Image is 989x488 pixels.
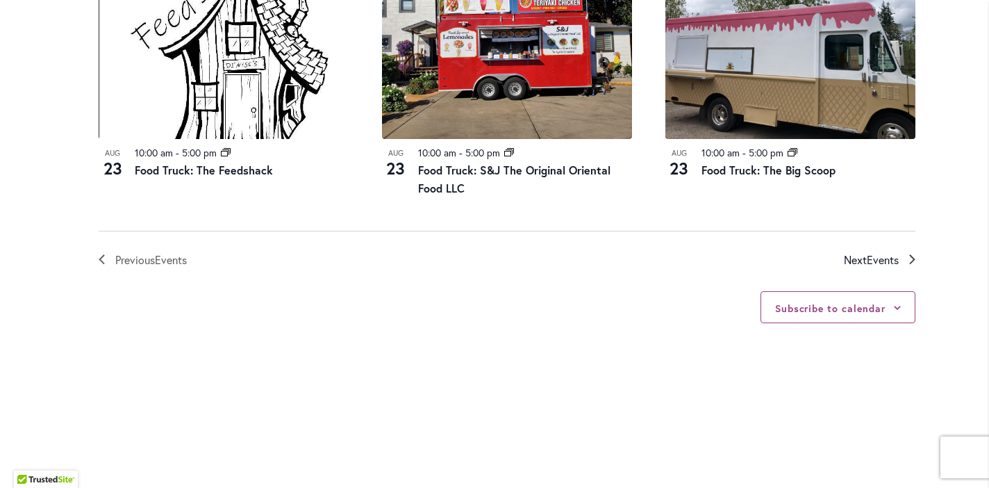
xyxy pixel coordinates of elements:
time: 5:00 pm [749,146,783,159]
time: 10:00 am [135,146,173,159]
a: Food Truck: The Feedshack [135,163,273,177]
span: - [176,146,179,159]
a: Previous Events [99,251,187,269]
iframe: Launch Accessibility Center [10,439,49,478]
span: - [742,146,746,159]
time: 5:00 pm [182,146,217,159]
button: Subscribe to calendar [775,302,886,315]
span: - [459,146,463,159]
span: Events [867,252,899,267]
time: 5:00 pm [465,146,500,159]
a: Food Truck: The Big Scoop [701,163,836,177]
span: 23 [665,156,693,180]
a: Food Truck: S&J The Original Oriental Food LLC [418,163,610,195]
span: Next [844,251,899,269]
span: Aug [382,147,410,159]
span: Aug [665,147,693,159]
time: 10:00 am [701,146,740,159]
span: 23 [382,156,410,180]
span: 23 [99,156,126,180]
span: Events [155,252,187,267]
time: 10:00 am [418,146,456,159]
span: Aug [99,147,126,159]
span: Previous [115,251,187,269]
a: Next Events [844,251,915,269]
